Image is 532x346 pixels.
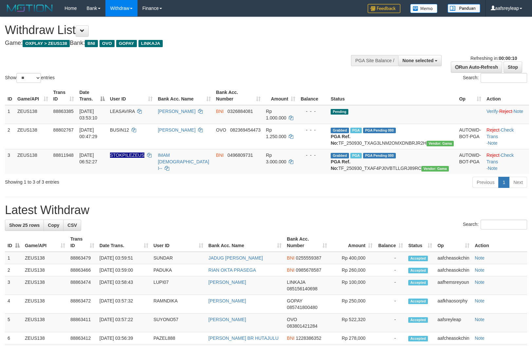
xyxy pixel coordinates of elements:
th: Game/API: activate to sort column ascending [22,233,68,252]
span: LEASAVIRA [110,109,135,114]
th: Date Trans.: activate to sort column descending [77,86,107,105]
a: JADUG [PERSON_NAME] [209,255,263,261]
span: OXPLAY > ZEUS138 [23,40,70,47]
div: Showing 1 to 3 of 3 entries [5,176,217,185]
td: aafcheasokchin [435,252,472,264]
span: Marked by aafsreyleap [350,128,362,133]
td: AUTOWD-BOT-PGA [456,124,484,149]
a: Note [475,298,485,303]
th: Trans ID: activate to sort column ascending [68,233,97,252]
td: 2 [5,124,15,149]
td: 88863474 [68,276,97,295]
span: Accepted [408,280,428,285]
a: RIAN OKTA PRASEGA [209,267,256,273]
td: ZEUS138 [15,124,51,149]
span: BNI [85,40,98,47]
img: Feedback.jpg [368,4,400,13]
td: 88863472 [68,295,97,314]
a: Note [475,267,485,273]
span: [DATE] 03:53:10 [79,109,97,120]
h4: Game: Bank: [5,40,348,46]
span: 88811948 [53,153,74,158]
span: LINKAJA [138,40,163,47]
td: LUPI07 [151,276,206,295]
td: [DATE] 03:58:43 [97,276,151,295]
td: PAZEL888 [151,332,206,344]
span: GOPAY [287,298,302,303]
th: Bank Acc. Name: activate to sort column ascending [155,86,213,105]
td: 88863412 [68,332,97,344]
span: Copy [48,223,59,228]
th: ID [5,86,15,105]
span: Show 25 rows [9,223,40,228]
a: Verify [486,109,498,114]
td: ZEUS138 [22,252,68,264]
a: Note [488,166,498,171]
th: Date Trans.: activate to sort column ascending [97,233,151,252]
td: TF_250930_TXAG3LNM2OMXDNBRJR2H [328,124,456,149]
th: Action [472,233,527,252]
a: [PERSON_NAME] [158,127,195,133]
span: [DATE] 06:52:27 [79,153,97,164]
span: Copy 0326884081 to clipboard [228,109,253,114]
a: Note [514,109,523,114]
th: ID: activate to sort column descending [5,233,22,252]
a: Run Auto-Refresh [451,62,502,73]
span: Grabbed [331,128,349,133]
span: BNI [287,255,294,261]
span: Vendor URL: https://trx31.1velocity.biz [427,141,454,146]
span: OVO [216,127,226,133]
td: ZEUS138 [22,295,68,314]
td: 88863411 [68,314,97,332]
span: Accepted [408,268,428,273]
span: Accepted [408,317,428,323]
span: Rp 3.000.000 [266,153,286,164]
span: Rp 1.250.000 [266,127,286,139]
span: LINKAJA [287,280,305,285]
a: Previous [472,177,499,188]
span: Copy 1228386352 to clipboard [296,336,321,341]
a: [PERSON_NAME] [158,109,195,114]
img: panduan.png [448,4,480,13]
td: ZEUS138 [15,149,51,174]
a: [PERSON_NAME] [209,298,246,303]
span: Copy 085156140698 to clipboard [287,286,317,291]
th: Bank Acc. Number: activate to sort column ascending [284,233,330,252]
input: Search: [481,220,527,229]
a: IMAM [DEMOGRAPHIC_DATA] I-- [158,153,209,171]
td: 1 [5,105,15,124]
span: Grabbed [331,153,349,158]
td: 2 [5,264,22,276]
a: Note [475,255,485,261]
span: Rp 1.000.000 [266,109,286,120]
b: PGA Ref. No: [331,159,350,171]
td: · · [484,124,529,149]
h1: Latest Withdraw [5,204,527,217]
td: Rp 100,000 [330,276,375,295]
td: 3 [5,276,22,295]
td: aafhemsreyoun [435,276,472,295]
a: Show 25 rows [5,220,44,231]
th: Balance: activate to sort column ascending [375,233,406,252]
span: Copy 0985678587 to clipboard [296,267,321,273]
span: Pending [331,109,348,115]
span: OVO [287,317,297,322]
a: Next [509,177,527,188]
th: Bank Acc. Number: activate to sort column ascending [213,86,263,105]
button: None selected [398,55,442,66]
td: [DATE] 03:56:39 [97,332,151,344]
span: 88863385 [53,109,74,114]
div: PGA Site Balance / [351,55,398,66]
span: Marked by aafsreyleap [350,153,362,158]
td: - [375,332,406,344]
td: 6 [5,332,22,344]
span: Copy 083801421284 to clipboard [287,323,317,329]
h1: Withdraw List [5,24,348,37]
td: Rp 278,000 [330,332,375,344]
td: Rp 522,320 [330,314,375,332]
a: CSV [63,220,81,231]
img: MOTION_logo.png [5,3,55,13]
td: 1 [5,252,22,264]
td: · · [484,149,529,174]
span: [DATE] 00:47:29 [79,127,97,139]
